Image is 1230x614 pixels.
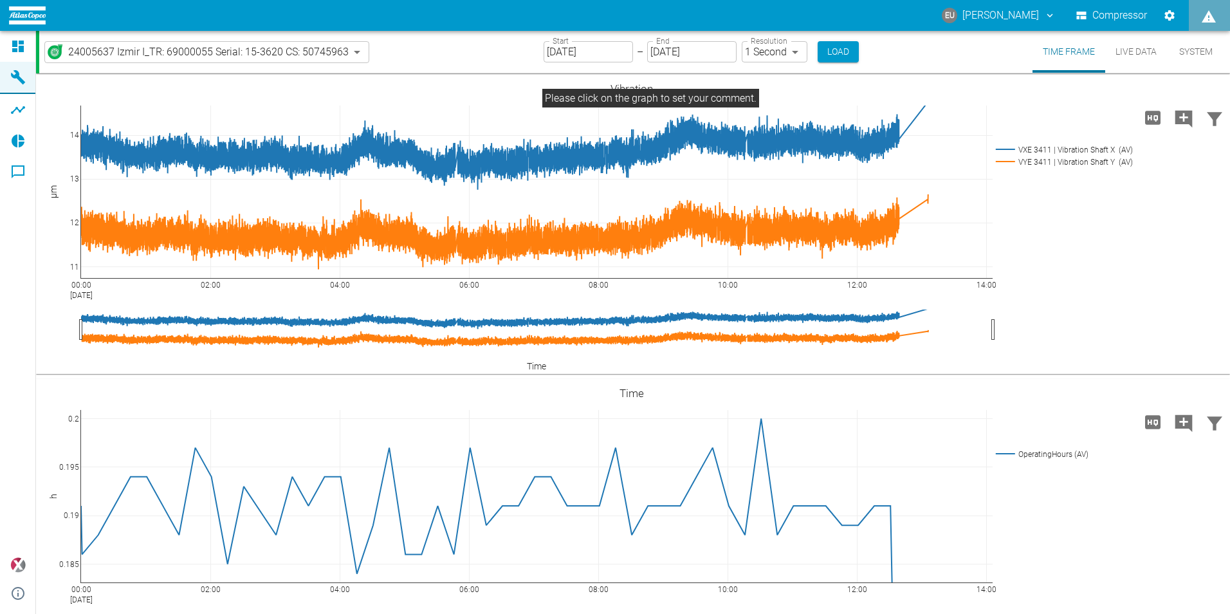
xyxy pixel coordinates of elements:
span: Load high Res [1137,111,1168,123]
span: Load high Res [1137,415,1168,427]
button: Add comment [1168,405,1199,439]
span: 24005637 Izmir I_TR: 69000055 Serial: 15-3620 CS: 50745963 [68,44,349,59]
button: Load [818,41,859,62]
button: Filter Chart Data [1199,405,1230,439]
button: Add comment [1168,101,1199,135]
button: Settings [1158,4,1181,27]
div: EU [942,8,957,23]
button: Compressor [1074,4,1150,27]
button: System [1167,31,1225,73]
label: Start [553,35,569,46]
p: – [637,44,643,59]
img: logo [9,6,46,24]
button: Filter Chart Data [1199,101,1230,135]
input: MM/DD/YYYY [647,41,737,62]
label: Resolution [751,35,787,46]
button: ercan.ulucak@habas.com.tr [940,4,1058,27]
a: 24005637 Izmir I_TR: 69000055 Serial: 15-3620 CS: 50745963 [48,44,349,60]
img: Xplore Logo [10,557,26,573]
label: End [656,35,669,46]
input: MM/DD/YYYY [544,41,633,62]
button: Time Frame [1033,31,1105,73]
button: Live Data [1105,31,1167,73]
div: 1 Second [742,41,807,62]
